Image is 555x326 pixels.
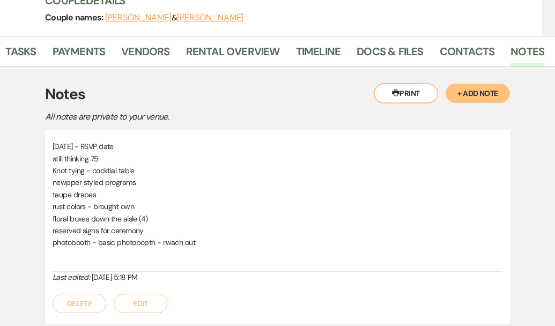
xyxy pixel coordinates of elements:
i: Last edited: [53,272,90,282]
a: Tasks [5,43,36,66]
span: Couple names: [45,12,105,23]
div: [DATE] 5:18 PM [53,272,502,283]
h3: Notes [45,83,510,106]
p: All notes are private to your venue. [45,110,420,124]
p: rust colors - brought own [53,201,502,212]
p: Knot tying - cocktial table [53,165,502,176]
button: Delete [53,294,106,313]
a: Notes [510,43,544,66]
button: [PERSON_NAME] [105,13,172,22]
p: still thinking 75 [53,153,502,165]
a: Rental Overview [186,43,280,66]
button: + Add Note [446,84,510,103]
p: [DATE] - RSVP date [53,140,502,152]
a: Vendors [121,43,169,66]
a: Payments [53,43,106,66]
p: photobooth - basic photobopth - rwach out [53,236,502,248]
button: Edit [114,294,167,313]
p: floral boxes down the aisle (4) [53,213,502,225]
span: & [105,12,243,23]
a: Docs & Files [357,43,423,66]
a: Timeline [296,43,341,66]
p: taupe drapes [53,189,502,201]
a: Contacts [440,43,495,66]
button: Print [374,83,438,103]
p: newpper styled programs [53,176,502,188]
p: reserved signs for ceremony [53,225,502,236]
button: [PERSON_NAME] [177,13,243,22]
